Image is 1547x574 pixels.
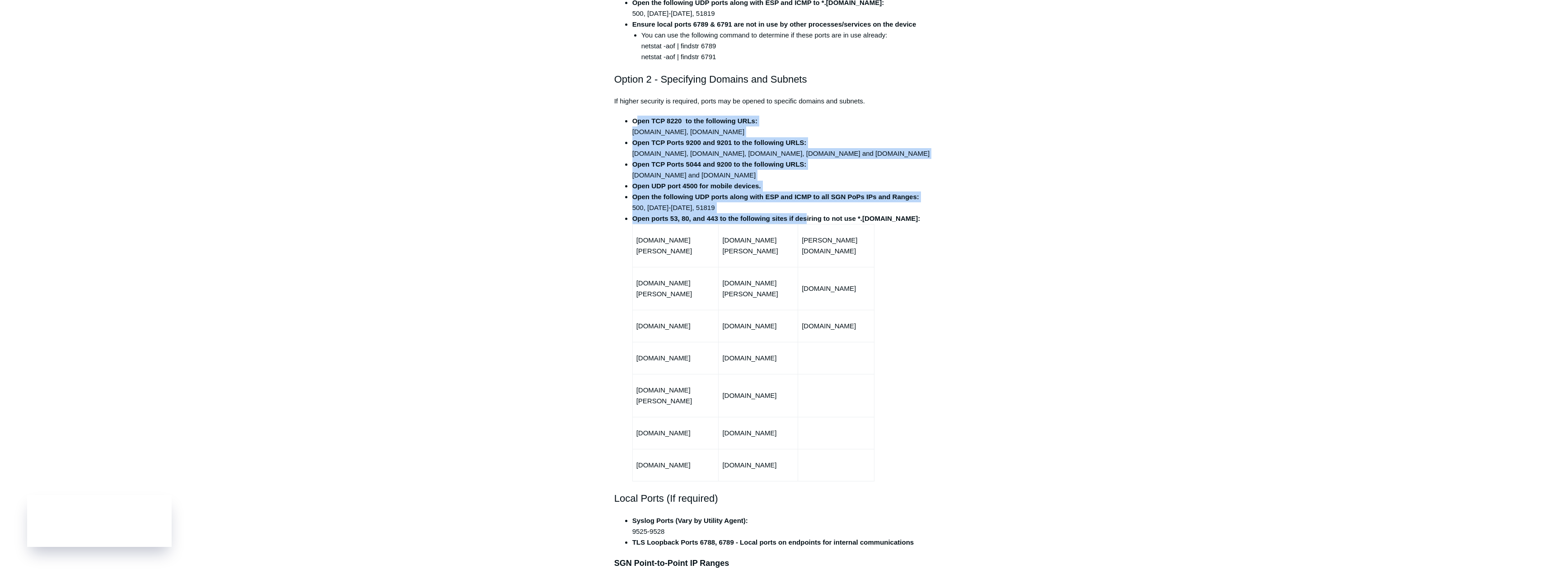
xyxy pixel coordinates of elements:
[722,235,794,257] p: [DOMAIN_NAME][PERSON_NAME]
[632,160,807,168] strong: Open TCP Ports 5044 and 9200 to the following URLS:
[802,235,870,257] p: [PERSON_NAME][DOMAIN_NAME]
[722,428,794,439] p: [DOMAIN_NAME]
[722,321,794,331] p: [DOMAIN_NAME]
[802,321,870,331] p: [DOMAIN_NAME]
[722,278,794,299] p: [DOMAIN_NAME][PERSON_NAME]
[632,139,807,146] strong: Open TCP Ports 9200 and 9201 to the following URLS:
[636,321,715,331] p: [DOMAIN_NAME]
[636,460,715,471] p: [DOMAIN_NAME]
[27,495,172,547] iframe: Todyl Status
[632,191,933,213] li: 500, [DATE]-[DATE], 51819
[636,278,715,299] p: [DOMAIN_NAME][PERSON_NAME]
[614,96,933,107] p: If higher security is required, ports may be opened to specific domains and subnets.
[632,193,919,201] strong: Open the following UDP ports along with ESP and ICMP to all SGN PoPs IPs and Ranges:
[636,428,715,439] p: [DOMAIN_NAME]
[632,159,933,181] li: [DOMAIN_NAME] and [DOMAIN_NAME]
[632,20,916,28] strong: Ensure local ports 6789 & 6791 are not in use by other processes/services on the device
[632,116,933,137] li: [DOMAIN_NAME], [DOMAIN_NAME]
[802,283,870,294] p: [DOMAIN_NAME]
[632,215,921,222] strong: Open ports 53, 80, and 443 to the following sites if desiring to not use *.[DOMAIN_NAME]:
[632,517,748,524] strong: Syslog Ports (Vary by Utility Agent):
[722,353,794,364] p: [DOMAIN_NAME]
[722,460,794,471] p: [DOMAIN_NAME]
[632,182,761,190] strong: Open UDP port 4500 for mobile devices.
[614,490,933,506] h2: Local Ports (If required)
[614,557,933,570] h3: SGN Point-to-Point IP Ranges
[632,515,933,537] li: 9525-9528
[632,137,933,159] li: [DOMAIN_NAME], [DOMAIN_NAME], [DOMAIN_NAME], [DOMAIN_NAME] and [DOMAIN_NAME]
[632,224,719,267] td: [DOMAIN_NAME][PERSON_NAME]
[614,71,933,87] h2: Option 2 - Specifying Domains and Subnets
[641,30,933,62] li: You can use the following command to determine if these ports are in use already: netstat -aof | ...
[632,538,914,546] strong: TLS Loopback Ports 6788, 6789 - Local ports on endpoints for internal communications
[722,390,794,401] p: [DOMAIN_NAME]
[636,385,715,406] p: [DOMAIN_NAME][PERSON_NAME]
[636,353,715,364] p: [DOMAIN_NAME]
[632,117,757,125] strong: Open TCP 8220 to the following URLs:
